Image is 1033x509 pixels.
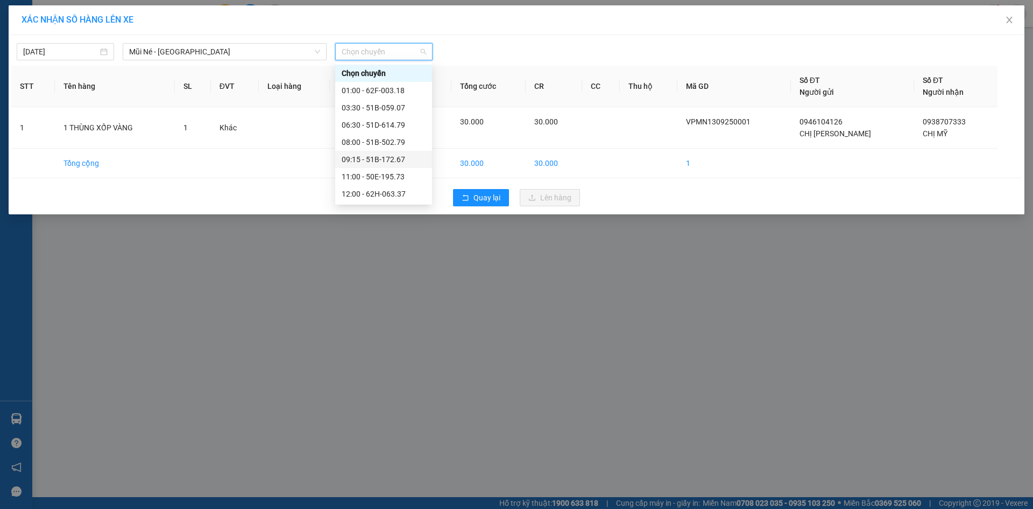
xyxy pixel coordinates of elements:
span: CHỊ MỸ [923,129,947,138]
span: Số ĐT [923,76,943,85]
div: 03:30 - 51B-059.07 [342,102,426,114]
span: VPMN1309250001 [686,117,751,126]
span: Số ĐT [799,76,820,85]
div: Chọn chuyến [335,65,432,82]
span: Người nhận [923,88,964,96]
th: Tổng cước [451,66,526,107]
div: Chọn chuyến [342,67,426,79]
li: VP VP [PERSON_NAME] Lão [74,58,143,94]
button: rollbackQuay lại [453,189,509,206]
th: Tên hàng [55,66,175,107]
div: 11:00 - 50E-195.73 [342,171,426,183]
span: 30.000 [534,117,558,126]
td: Tổng cộng [55,149,175,178]
span: Quay lại [473,192,500,204]
th: CC [582,66,619,107]
span: environment [5,72,13,80]
span: 0938707333 [923,117,966,126]
div: 06:30 - 51D-614.79 [342,119,426,131]
td: 1 THÙNG XỐP VÀNG [55,107,175,149]
th: Mã GD [677,66,791,107]
li: Nam Hải Limousine [5,5,156,46]
button: uploadLên hàng [520,189,580,206]
span: Chọn chuyến [342,44,426,60]
button: Close [994,5,1024,36]
span: 1 [183,123,188,132]
div: 12:00 - 62H-063.37 [342,188,426,200]
td: 30.000 [451,149,526,178]
span: rollback [462,194,469,203]
span: down [314,48,321,55]
span: 30.000 [460,117,484,126]
span: Người gửi [799,88,834,96]
th: STT [11,66,55,107]
span: Mũi Né - Sài Gòn [129,44,320,60]
li: VP VP Mũi Né [5,58,74,70]
img: logo.jpg [5,5,43,43]
div: 01:00 - 62F-003.18 [342,85,426,96]
input: 13/09/2025 [23,46,98,58]
span: 0946104126 [799,117,843,126]
th: Ghi chú [330,66,390,107]
span: CHỊ [PERSON_NAME] [799,129,871,138]
td: Khác [211,107,259,149]
th: ĐVT [211,66,259,107]
td: 1 [677,149,791,178]
th: Loại hàng [259,66,330,107]
div: 09:15 - 51B-172.67 [342,154,426,165]
th: CR [526,66,583,107]
th: SL [175,66,211,107]
th: Thu hộ [620,66,677,107]
span: close [1005,16,1014,24]
td: 1 [11,107,55,149]
td: 30.000 [526,149,583,178]
div: 08:00 - 51B-502.79 [342,136,426,148]
span: XÁC NHẬN SỐ HÀNG LÊN XE [22,15,133,25]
